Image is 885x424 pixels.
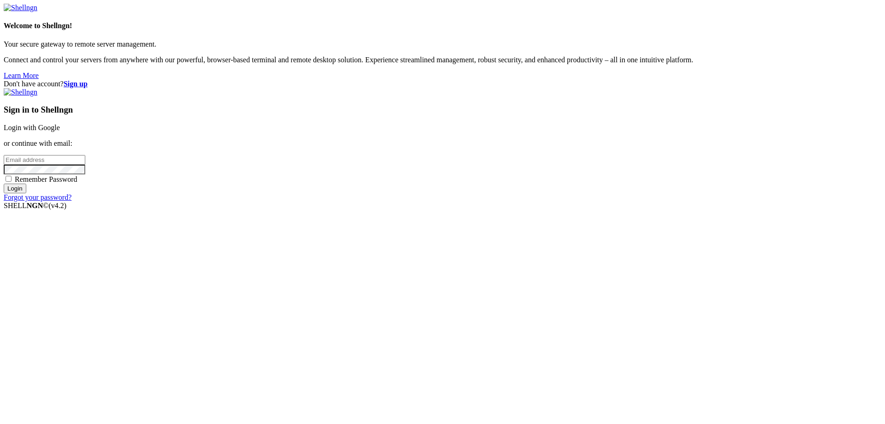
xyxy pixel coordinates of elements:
h4: Welcome to Shellngn! [4,22,881,30]
span: 4.2.0 [49,202,67,209]
span: SHELL © [4,202,66,209]
input: Email address [4,155,85,165]
a: Learn More [4,72,39,79]
p: or continue with email: [4,139,881,148]
h3: Sign in to Shellngn [4,105,881,115]
p: Your secure gateway to remote server management. [4,40,881,48]
b: NGN [27,202,43,209]
img: Shellngn [4,4,37,12]
input: Login [4,184,26,193]
input: Remember Password [6,176,12,182]
a: Forgot your password? [4,193,71,201]
div: Don't have account? [4,80,881,88]
p: Connect and control your servers from anywhere with our powerful, browser-based terminal and remo... [4,56,881,64]
a: Login with Google [4,124,60,131]
img: Shellngn [4,88,37,96]
span: Remember Password [15,175,77,183]
a: Sign up [64,80,88,88]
